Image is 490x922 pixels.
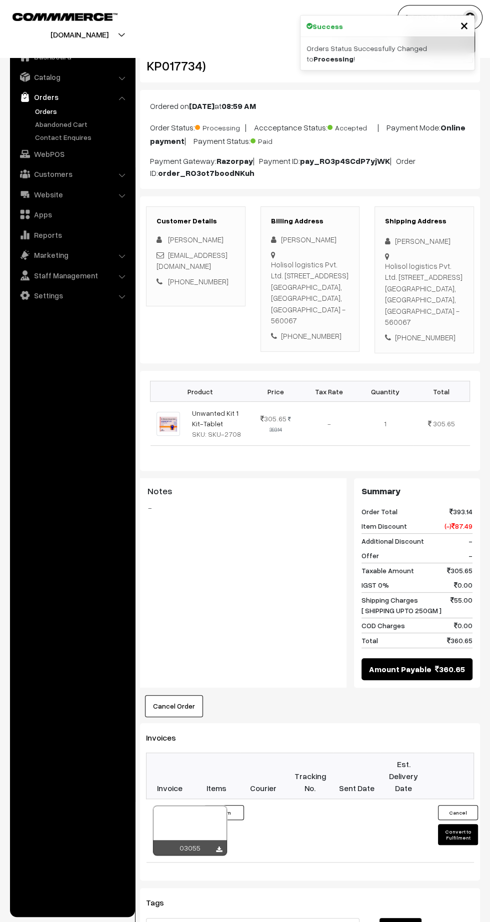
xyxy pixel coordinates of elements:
[449,506,472,517] span: 393.14
[438,824,478,845] button: Convert to Fulfilment
[145,695,203,717] button: Cancel Order
[301,402,357,446] td: -
[384,419,386,428] span: 1
[146,898,176,908] span: Tags
[147,502,339,514] blockquote: -
[168,277,228,286] a: [PHONE_NUMBER]
[361,550,379,561] span: Offer
[192,409,238,428] a: Unwanted Kit 1 Kit-Tablet
[454,580,472,590] span: 0.00
[327,120,377,133] span: Accepted
[12,10,100,22] a: COMMMERCE
[216,156,253,166] b: Razorpay
[12,205,131,223] a: Apps
[147,42,245,73] h2: View Order (# KP017734)
[271,217,349,225] h3: Billing Address
[361,565,414,576] span: Taxable Amount
[12,286,131,304] a: Settings
[361,536,424,546] span: Additional Discount
[156,217,235,225] h3: Customer Details
[385,235,463,247] div: [PERSON_NAME]
[435,663,465,675] span: 360.65
[221,101,256,111] b: 08:59 AM
[147,486,339,497] h3: Notes
[189,101,214,111] b: [DATE]
[385,217,463,225] h3: Shipping Address
[385,332,463,343] div: [PHONE_NUMBER]
[156,412,180,435] img: UNWANTED KIT.jpeg
[153,840,227,856] div: 03055
[260,414,286,423] span: 305.65
[150,155,470,179] p: Payment Gateway: | Payment ID: | Order ID:
[158,168,254,178] b: order_RO3ot7boodNKuh
[150,120,470,147] p: Order Status: | Accceptance Status: | Payment Mode: | Payment Status:
[468,550,472,561] span: -
[271,259,349,326] div: Holisol logistics Pvt. Ltd. [STREET_ADDRESS] [GEOGRAPHIC_DATA], [GEOGRAPHIC_DATA], [GEOGRAPHIC_DA...
[12,226,131,244] a: Reports
[12,246,131,264] a: Marketing
[397,5,482,30] button: [PERSON_NAME]
[12,68,131,86] a: Catalog
[361,595,441,616] span: Shipping Charges [ SHIPPING UPTO 250GM ]
[150,381,250,402] th: Product
[447,565,472,576] span: 305.65
[12,266,131,284] a: Staff Management
[312,21,343,31] strong: Success
[413,381,469,402] th: Total
[460,17,468,32] button: Close
[462,10,477,25] img: user
[454,620,472,631] span: 0.00
[450,595,472,616] span: 55.00
[250,133,300,146] span: Paid
[380,753,427,799] th: Est. Delivery Date
[15,22,143,47] button: [DOMAIN_NAME]
[192,429,244,439] div: SKU: SKU-2708
[269,416,291,433] strike: 393.14
[447,635,472,646] span: 360.65
[12,165,131,183] a: Customers
[271,330,349,342] div: [PHONE_NUMBER]
[300,156,390,166] b: pay_RO3p4SCdP7yjWK
[361,521,407,531] span: Item Discount
[361,580,389,590] span: IGST 0%
[385,260,463,328] div: Holisol logistics Pvt. Ltd. [STREET_ADDRESS] [GEOGRAPHIC_DATA], [GEOGRAPHIC_DATA], [GEOGRAPHIC_DA...
[156,250,227,271] a: [EMAIL_ADDRESS][DOMAIN_NAME]
[357,381,413,402] th: Quantity
[444,521,472,531] span: (-) 87.49
[32,119,131,129] a: Abandoned Cart
[300,37,474,70] div: Orders Status Successfully Changed to !
[250,381,301,402] th: Price
[460,15,468,34] span: ×
[271,234,349,245] div: [PERSON_NAME]
[361,635,378,646] span: Total
[286,753,333,799] th: Tracking No.
[193,753,240,799] th: Items
[468,536,472,546] span: -
[12,185,131,203] a: Website
[195,120,245,133] span: Processing
[301,381,357,402] th: Tax Rate
[361,506,397,517] span: Order Total
[240,753,287,799] th: Courier
[32,106,131,116] a: Orders
[369,663,431,675] span: Amount Payable
[438,805,478,820] button: Cancel
[333,753,380,799] th: Sent Date
[12,13,117,20] img: COMMMERCE
[32,132,131,142] a: Contact Enquires
[150,100,470,112] p: Ordered on at
[146,753,193,799] th: Invoice
[361,620,405,631] span: COD Charges
[361,486,472,497] h3: Summary
[433,419,455,428] span: 305.65
[12,145,131,163] a: WebPOS
[313,54,353,63] strong: Processing
[12,88,131,106] a: Orders
[146,733,188,743] span: Invoices
[168,235,223,244] span: [PERSON_NAME]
